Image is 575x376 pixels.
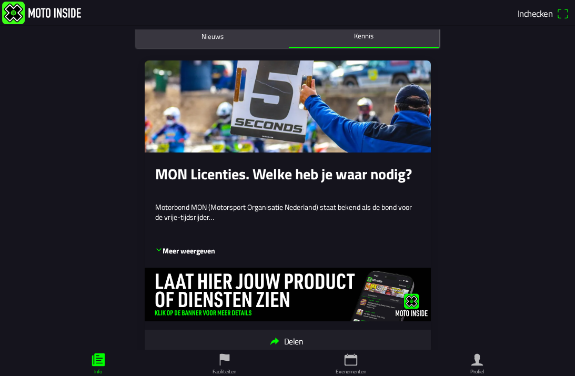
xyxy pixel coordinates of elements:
img: EJo9uCmWepK1vG76hR4EmBvsq51znysVxlPyqn7p.png [145,60,431,153]
img: ovdhpoPiYVyyWxH96Op6EavZdUOyIWdtEOENrLni.jpg [145,268,431,321]
ion-icon: flag [217,352,233,368]
ion-label: Kennis [354,30,374,42]
ion-icon: calendar [343,352,359,368]
ion-label: Nieuws [201,31,224,42]
ion-button: Delen [145,330,431,353]
ion-icon: arrow down [155,246,163,253]
ion-label: Info [94,368,102,375]
ion-icon: person [469,352,485,368]
a: Incheckenqr scanner [514,4,573,22]
ion-label: Evenementen [336,368,366,375]
ion-label: Profiel [470,368,484,375]
ion-icon: paper [90,352,106,368]
ion-card-title: MON Licenties. Welke heb je waar nodig? [155,165,420,183]
p: Motorbond MON (Motorsport Organisatie Nederland) staat bekend als de bond voor de vrije-tijdsrijder… [155,202,420,222]
p: Meer weergeven [155,246,215,256]
span: Inchecken [518,6,552,20]
ion-label: Faciliteiten [213,368,236,375]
